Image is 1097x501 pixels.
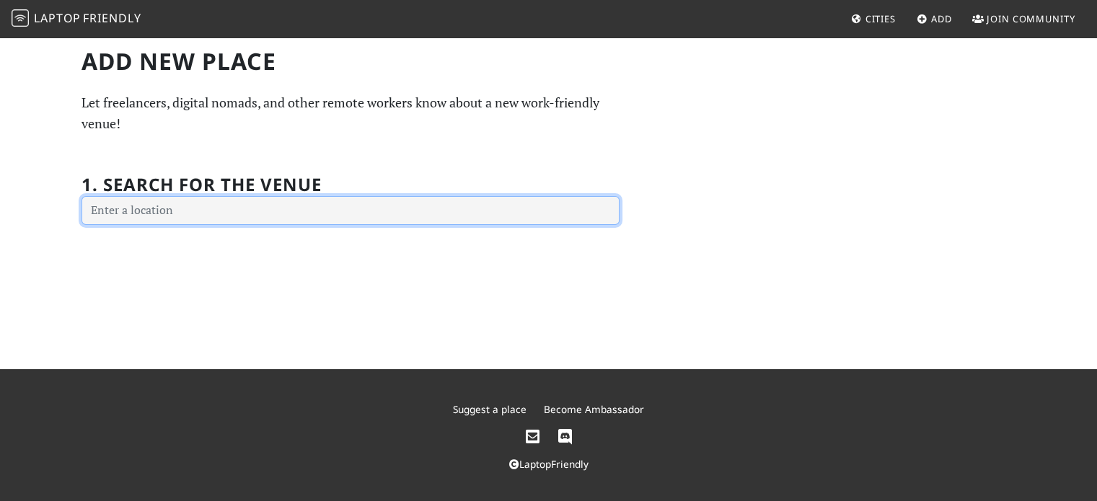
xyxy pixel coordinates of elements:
input: Enter a location [81,196,620,225]
span: Join Community [987,12,1075,25]
a: Join Community [966,6,1081,32]
span: Add [931,12,952,25]
a: Add [911,6,958,32]
a: Become Ambassador [544,402,644,416]
label: If you are a human, ignore this field [81,157,125,282]
h2: 1. Search for the venue [81,174,322,195]
h1: Add new Place [81,48,620,75]
a: Cities [845,6,902,32]
span: Friendly [83,10,141,26]
a: Suggest a place [453,402,527,416]
a: LaptopFriendly LaptopFriendly [12,6,141,32]
img: LaptopFriendly [12,9,29,27]
a: LaptopFriendly [509,457,589,471]
span: Laptop [34,10,81,26]
p: Let freelancers, digital nomads, and other remote workers know about a new work-friendly venue! [81,92,620,134]
span: Cities [865,12,896,25]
